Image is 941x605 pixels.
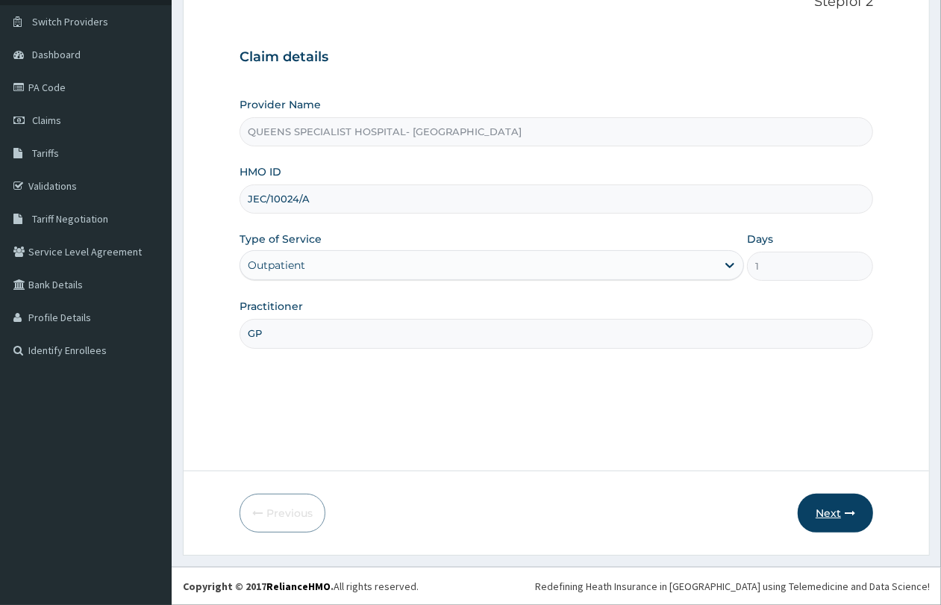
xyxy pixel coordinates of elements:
[240,184,873,214] input: Enter HMO ID
[32,212,108,226] span: Tariff Negotiation
[240,97,321,112] label: Provider Name
[240,319,873,348] input: Enter Name
[183,580,334,593] strong: Copyright © 2017 .
[240,494,325,533] button: Previous
[798,494,873,533] button: Next
[32,48,81,61] span: Dashboard
[747,232,773,246] label: Days
[240,299,303,314] label: Practitioner
[32,146,59,160] span: Tariffs
[240,49,873,66] h3: Claim details
[240,164,281,179] label: HMO ID
[240,232,322,246] label: Type of Service
[248,258,305,273] div: Outpatient
[535,579,930,594] div: Redefining Heath Insurance in [GEOGRAPHIC_DATA] using Telemedicine and Data Science!
[32,15,108,28] span: Switch Providers
[266,580,331,593] a: RelianceHMO
[32,114,61,127] span: Claims
[172,567,941,605] footer: All rights reserved.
